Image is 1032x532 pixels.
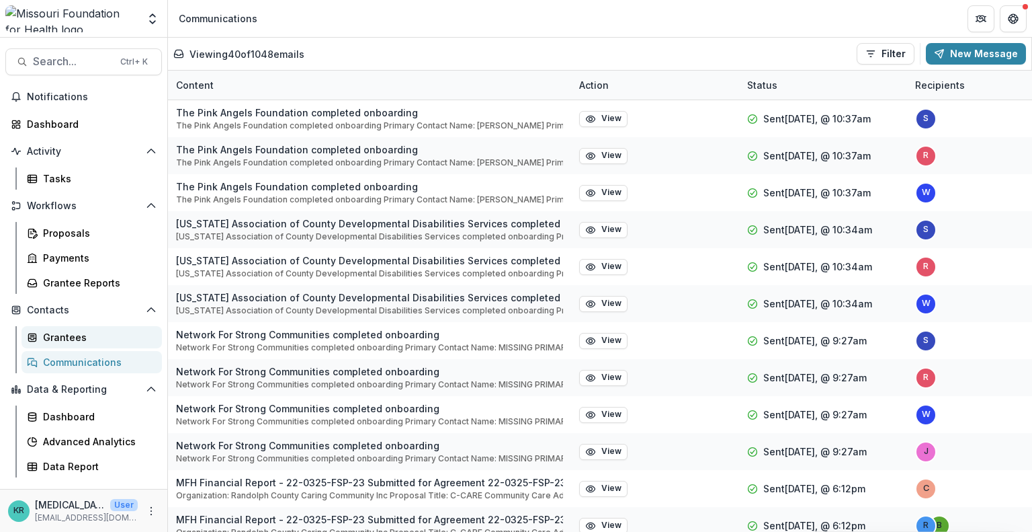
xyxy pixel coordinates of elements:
p: The Pink Angels Foundation completed onboarding Primary Contact Name: [PERSON_NAME] Primary Conta... [176,120,563,132]
p: Viewing 40 of 1048 emails [189,47,304,61]
div: Status [739,71,907,100]
button: Open Data & Reporting [5,379,162,400]
a: Tasks [21,167,162,190]
div: Grantee Reports [43,276,151,290]
p: [US_STATE] Association of County Developmental Disabilities Services completed onboarding Primary... [176,268,563,280]
button: More [143,503,159,519]
button: View [579,185,628,201]
p: Sent [DATE], @ 10:37am [763,112,871,126]
p: Sent [DATE], @ 9:27am [763,445,867,459]
p: MFH Financial Report - 22-0325-FSP-23 Submitted for Agreement 22-0325-FSP-23 - C-CARE Community C... [176,512,563,527]
p: [US_STATE] Association of County Developmental Disabilities Services completed onboarding [176,254,563,268]
div: Payments [43,251,151,265]
p: Network For Strong Communities completed onboarding Primary Contact Name: MISSING PRIMARY CONTACT... [176,342,563,354]
button: View [579,333,628,349]
span: Contacts [27,305,140,316]
div: Recipients [907,78,973,92]
div: simransidhus.work+1@gmail.com [923,336,929,345]
a: Communications [21,351,162,373]
div: Communications [179,11,257,26]
a: Dashboard [21,406,162,428]
span: Activity [27,146,140,157]
button: Open Workflows [5,195,162,217]
div: Action [571,71,739,100]
span: Notifications [27,91,157,103]
p: Sent [DATE], @ 10:34am [763,260,872,274]
button: Open Contacts [5,299,162,321]
p: Sent [DATE], @ 10:37am [763,149,871,163]
button: Partners [967,5,994,32]
p: [US_STATE] Association of County Developmental Disabilities Services completed onboarding [176,217,563,231]
div: Content [168,71,571,100]
button: View [579,222,628,238]
p: The Pink Angels Foundation completed onboarding [176,143,563,157]
p: Sent [DATE], @ 6:12pm [763,482,865,496]
div: Grantees [43,330,151,344]
div: Communications [43,355,151,369]
div: rlerch@mffh.org [923,521,929,530]
button: Open entity switcher [143,5,162,32]
p: Network For Strong Communities completed onboarding Primary Contact Name: MISSING PRIMARY CONTACT... [176,453,563,465]
p: Network For Strong Communities completed onboarding [176,439,563,453]
div: Dashboard [43,410,151,424]
div: bboyer@mffh.org [937,521,942,530]
img: Missouri Foundation for Health logo [5,5,138,32]
div: Ctrl + K [118,54,150,69]
div: simransidhus.work+1@gmail.com [923,225,929,234]
span: Workflows [27,200,140,212]
p: Sent [DATE], @ 10:34am [763,223,872,237]
p: The Pink Angels Foundation completed onboarding [176,180,563,194]
div: Action [571,78,617,92]
button: View [579,111,628,127]
button: View [579,481,628,497]
p: [EMAIL_ADDRESS][DOMAIN_NAME] [35,512,138,524]
button: View [579,296,628,312]
p: [US_STATE] Association of County Developmental Disabilities Services completed onboarding Primary... [176,231,563,243]
a: Dashboard [5,113,162,135]
div: Advanced Analytics [43,434,151,449]
nav: breadcrumb [173,9,263,28]
div: Data Report [43,459,151,473]
p: Network For Strong Communities completed onboarding [176,365,563,379]
div: Status [739,78,785,92]
p: The Pink Angels Foundation completed onboarding Primary Contact Name: [PERSON_NAME] Primary Conta... [176,157,563,169]
p: Network For Strong Communities completed onboarding [176,402,563,416]
button: Get Help [1000,5,1027,32]
div: simransidhus.work+1@gmail.com [923,114,929,123]
div: Tasks [43,172,151,186]
button: View [579,148,628,164]
button: Filter [857,43,914,65]
p: MFH Financial Report - 22-0325-FSP-23 Submitted for Agreement 22-0325-FSP-23 - C-CARE Community C... [176,476,563,490]
p: Organization: Randolph County Caring Community Inc Proposal Title: C-CARE Community Care Advancin... [176,490,563,502]
div: Kyra Robinson [13,506,24,515]
p: Sent [DATE], @ 9:27am [763,371,867,385]
div: Content [168,78,222,92]
a: Advanced Analytics [21,430,162,453]
p: Sent [DATE], @ 10:34am [763,297,872,311]
div: Dashboard [27,117,151,131]
p: User [110,499,138,511]
div: Proposals [43,226,151,240]
button: New Message [926,43,1026,65]
p: [MEDICAL_DATA][PERSON_NAME] [35,498,105,512]
div: rklann@mffh.org [923,151,929,160]
div: rklann@mffh.org [923,373,929,382]
a: Data Report [21,455,162,478]
button: View [579,407,628,423]
p: Network For Strong Communities completed onboarding Primary Contact Name: MISSING PRIMARY CONTACT... [176,379,563,391]
button: Notifications [5,86,162,108]
button: Open Activity [5,141,162,162]
div: wrohrbach@mffh.org [922,299,931,308]
button: Search... [5,48,162,75]
button: View [579,444,628,460]
p: The Pink Angels Foundation completed onboarding [176,106,563,120]
a: Grantee Reports [21,272,162,294]
p: Sent [DATE], @ 9:27am [763,334,867,348]
div: rklann@mffh.org [923,262,929,271]
div: wrohrbach@mffh.org [922,410,931,419]
span: Data & Reporting [27,384,140,395]
button: View [579,370,628,386]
